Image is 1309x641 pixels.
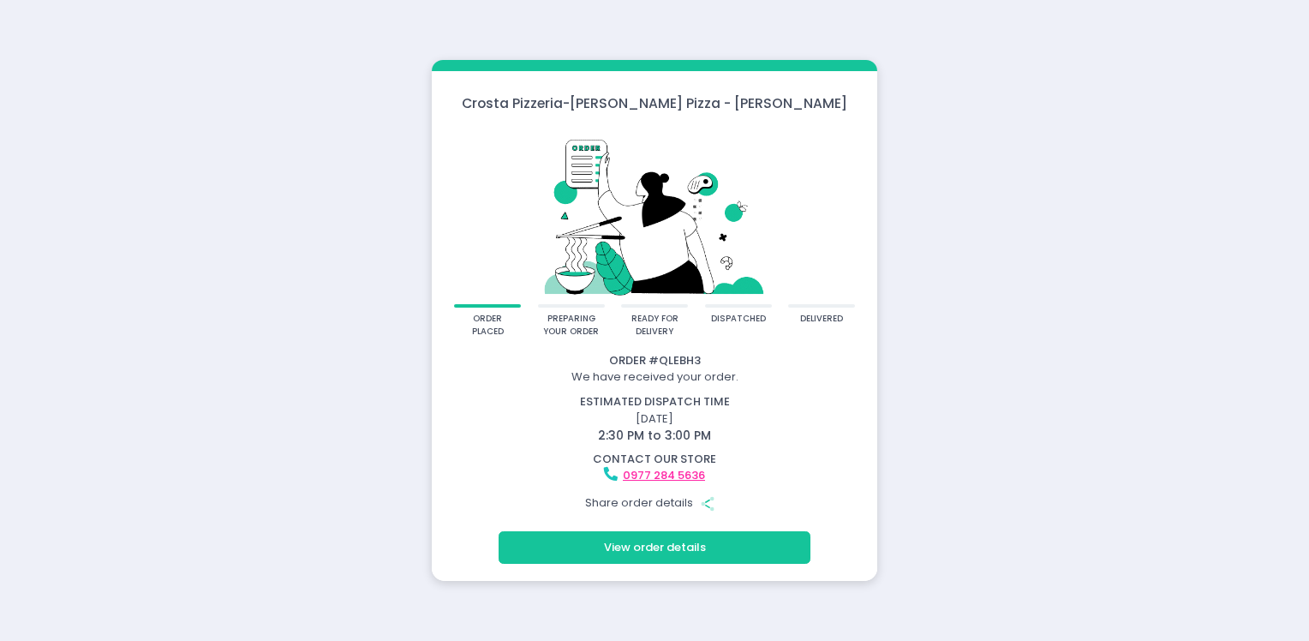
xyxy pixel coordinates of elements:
div: contact our store [434,451,875,468]
div: dispatched [711,313,766,326]
div: order placed [460,313,516,338]
a: 0977 284 5636 [623,467,705,483]
div: estimated dispatch time [434,393,875,410]
span: 2:30 PM to 3:00 PM [598,427,711,444]
div: ready for delivery [627,313,683,338]
div: delivered [800,313,843,326]
button: View order details [499,531,810,564]
div: Share order details [434,487,875,519]
div: Crosta Pizzeria - [PERSON_NAME] Pizza - [PERSON_NAME] [432,93,877,113]
div: We have received your order. [434,368,875,386]
img: talkie [454,124,855,303]
div: preparing your order [543,313,599,338]
div: [DATE] [424,393,886,445]
div: Order # QLEBH3 [434,352,875,369]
